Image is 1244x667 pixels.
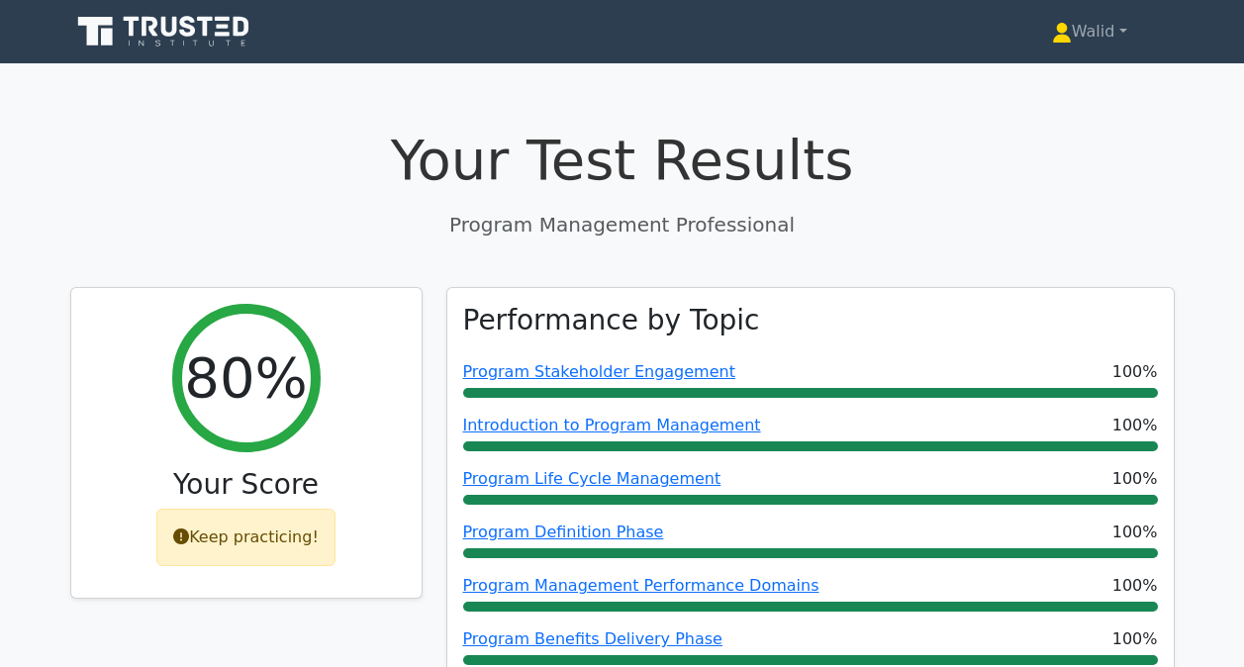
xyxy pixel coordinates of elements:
[1112,574,1158,598] span: 100%
[1112,627,1158,651] span: 100%
[1112,360,1158,384] span: 100%
[1112,521,1158,544] span: 100%
[156,509,335,566] div: Keep practicing!
[1112,414,1158,437] span: 100%
[1005,12,1175,51] a: Walid
[463,469,721,488] a: Program Life Cycle Management
[184,344,307,411] h2: 80%
[87,468,406,502] h3: Your Score
[463,304,760,337] h3: Performance by Topic
[463,416,761,434] a: Introduction to Program Management
[463,362,735,381] a: Program Stakeholder Engagement
[463,629,722,648] a: Program Benefits Delivery Phase
[463,523,664,541] a: Program Definition Phase
[1112,467,1158,491] span: 100%
[70,127,1175,193] h1: Your Test Results
[463,576,819,595] a: Program Management Performance Domains
[70,210,1175,239] p: Program Management Professional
